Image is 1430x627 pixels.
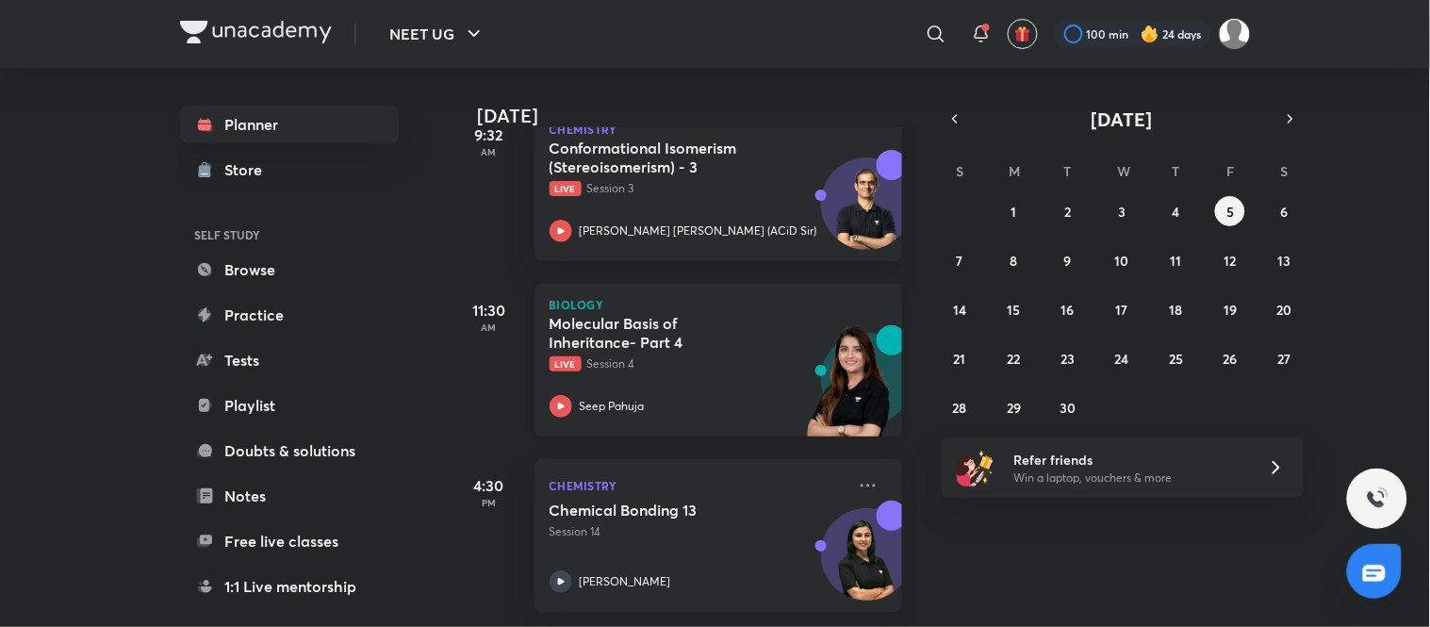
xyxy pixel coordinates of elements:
[1270,294,1300,324] button: September 20, 2025
[580,223,817,239] p: [PERSON_NAME] [PERSON_NAME] (ACiD Sir)
[957,449,994,487] img: referral
[1061,301,1075,319] abbr: September 16, 2025
[1053,294,1083,324] button: September 16, 2025
[1270,196,1300,226] button: September 6, 2025
[1169,350,1183,368] abbr: September 25, 2025
[1107,245,1137,275] button: September 10, 2025
[822,168,912,258] img: Avatar
[1092,107,1153,132] span: [DATE]
[954,350,966,368] abbr: September 21, 2025
[1116,301,1128,319] abbr: September 17, 2025
[1064,252,1072,270] abbr: September 9, 2025
[1170,301,1183,319] abbr: September 18, 2025
[1281,203,1289,221] abbr: September 6, 2025
[180,151,399,189] a: Store
[1115,252,1129,270] abbr: September 10, 2025
[1161,196,1192,226] button: September 4, 2025
[1215,343,1245,373] button: September 26, 2025
[1215,294,1245,324] button: September 19, 2025
[180,341,399,379] a: Tests
[1161,294,1192,324] button: September 18, 2025
[452,322,527,333] p: AM
[452,474,527,497] h5: 4:30
[1014,25,1031,42] img: avatar
[1013,470,1245,487] p: Win a laptop, vouchers & more
[180,106,399,143] a: Planner
[225,158,274,181] div: Store
[1107,294,1137,324] button: September 17, 2025
[999,245,1029,275] button: September 8, 2025
[953,399,967,417] abbr: September 28, 2025
[550,501,784,520] h5: Chemical Bonding 13
[180,21,332,48] a: Company Logo
[452,124,527,146] h5: 9:32
[180,251,399,289] a: Browse
[478,105,921,127] h4: [DATE]
[452,497,527,508] p: PM
[1011,252,1018,270] abbr: September 8, 2025
[1215,245,1245,275] button: September 12, 2025
[180,21,332,43] img: Company Logo
[550,181,582,196] span: Live
[550,356,582,371] span: Live
[1281,162,1289,180] abbr: Saturday
[945,343,975,373] button: September 21, 2025
[968,106,1277,132] button: [DATE]
[550,474,846,497] p: Chemistry
[822,519,912,609] img: Avatar
[1013,450,1245,470] h6: Refer friends
[550,139,784,176] h5: Conformational Isomerism (Stereoisomerism) - 3
[180,432,399,470] a: Doubts & solutions
[1107,196,1137,226] button: September 3, 2025
[550,124,887,135] p: Chemistry
[1161,245,1192,275] button: September 11, 2025
[1173,203,1180,221] abbr: September 4, 2025
[180,568,399,605] a: 1:1 Live mentorship
[1226,162,1234,180] abbr: Friday
[1270,245,1300,275] button: September 13, 2025
[999,294,1029,324] button: September 15, 2025
[180,477,399,515] a: Notes
[452,146,527,157] p: AM
[1065,203,1072,221] abbr: September 2, 2025
[953,301,966,319] abbr: September 14, 2025
[550,299,887,310] p: Biology
[550,523,846,540] p: Session 14
[945,294,975,324] button: September 14, 2025
[1064,162,1072,180] abbr: Tuesday
[1224,350,1238,368] abbr: September 26, 2025
[1053,245,1083,275] button: September 9, 2025
[452,299,527,322] h5: 11:30
[1226,203,1234,221] abbr: September 5, 2025
[550,355,846,372] p: Session 4
[1161,343,1192,373] button: September 25, 2025
[999,343,1029,373] button: September 22, 2025
[1225,252,1237,270] abbr: September 12, 2025
[1008,350,1021,368] abbr: September 22, 2025
[180,387,399,424] a: Playlist
[1366,487,1389,510] img: ttu
[180,219,399,251] h6: SELF STUDY
[1053,343,1083,373] button: September 23, 2025
[550,314,784,352] h5: Molecular Basis of Inheritance- Part 4
[1011,203,1017,221] abbr: September 1, 2025
[580,398,645,415] p: Seep Pahuja
[999,392,1029,422] button: September 29, 2025
[1115,350,1129,368] abbr: September 24, 2025
[957,252,963,270] abbr: September 7, 2025
[180,522,399,560] a: Free live classes
[1141,25,1159,43] img: streak
[1215,196,1245,226] button: September 5, 2025
[1008,19,1038,49] button: avatar
[1219,18,1251,50] img: Amisha Rani
[798,325,902,455] img: unacademy
[550,180,846,197] p: Session 3
[1224,301,1237,319] abbr: September 19, 2025
[1053,392,1083,422] button: September 30, 2025
[945,245,975,275] button: September 7, 2025
[1278,252,1291,270] abbr: September 13, 2025
[1278,350,1291,368] abbr: September 27, 2025
[1008,301,1021,319] abbr: September 15, 2025
[1053,196,1083,226] button: September 2, 2025
[580,573,671,590] p: [PERSON_NAME]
